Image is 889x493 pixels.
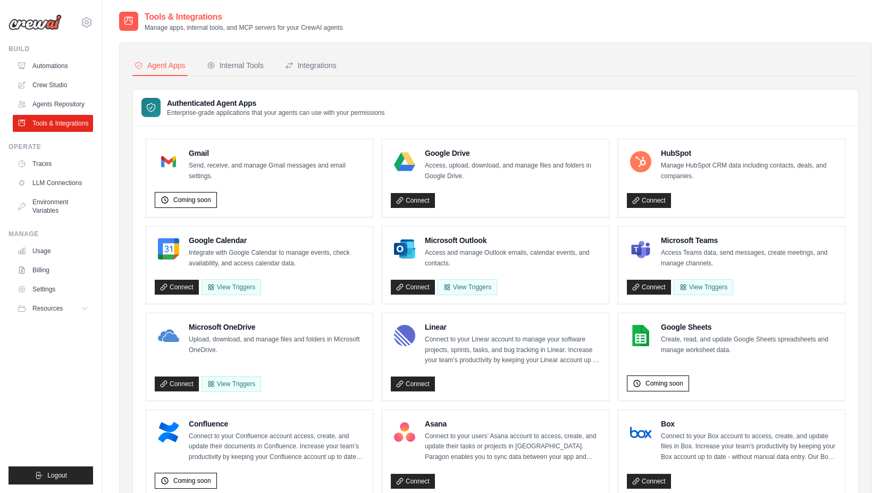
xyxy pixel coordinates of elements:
[13,155,93,172] a: Traces
[661,161,836,181] p: Manage HubSpot CRM data including contacts, deals, and companies.
[132,56,188,76] button: Agent Apps
[661,419,836,429] h4: Box
[661,335,836,355] p: Create, read, and update Google Sheets spreadsheets and manage worksheet data.
[438,279,497,295] : View Triggers
[32,304,63,313] span: Resources
[394,238,415,260] img: Microsoft Outlook Logo
[189,148,364,158] h4: Gmail
[202,376,261,392] : View Triggers
[630,151,651,172] img: HubSpot Logo
[630,422,651,443] img: Box Logo
[145,11,343,23] h2: Tools & Integrations
[13,115,93,132] a: Tools & Integrations
[627,280,671,295] a: Connect
[425,335,600,366] p: Connect to your Linear account to manage your software projects, sprints, tasks, and bug tracking...
[425,235,600,246] h4: Microsoft Outlook
[189,235,364,246] h4: Google Calendar
[425,419,600,429] h4: Asana
[661,235,836,246] h4: Microsoft Teams
[645,379,683,388] span: Coming soon
[13,57,93,74] a: Automations
[13,262,93,279] a: Billing
[167,108,385,117] p: Enterprise-grade applications that your agents can use with your permissions
[9,14,62,30] img: Logo
[425,148,600,158] h4: Google Drive
[158,238,179,260] img: Google Calendar Logo
[425,248,600,269] p: Access and manage Outlook emails, calendar events, and contacts.
[425,161,600,181] p: Access, upload, download, and manage files and folders in Google Drive.
[158,151,179,172] img: Gmail Logo
[661,431,836,463] p: Connect to your Box account to access, create, and update files in Box. Increase your team’s prod...
[189,248,364,269] p: Integrate with Google Calendar to manage events, check availability, and access calendar data.
[9,466,93,484] button: Logout
[158,422,179,443] img: Confluence Logo
[391,280,435,295] a: Connect
[394,325,415,346] img: Linear Logo
[394,151,415,172] img: Google Drive Logo
[13,194,93,219] a: Environment Variables
[155,280,199,295] a: Connect
[189,419,364,429] h4: Confluence
[13,281,93,298] a: Settings
[207,60,264,71] div: Internal Tools
[173,477,211,485] span: Coming soon
[189,335,364,355] p: Upload, download, and manage files and folders in Microsoft OneDrive.
[674,279,733,295] : View Triggers
[661,322,836,332] h4: Google Sheets
[9,230,93,238] div: Manage
[145,23,343,32] p: Manage apps, internal tools, and MCP servers for your CrewAI agents
[283,56,339,76] button: Integrations
[391,474,435,489] a: Connect
[13,96,93,113] a: Agents Repository
[155,377,199,391] a: Connect
[627,474,671,489] a: Connect
[391,377,435,391] a: Connect
[47,471,67,480] span: Logout
[173,196,211,204] span: Coming soon
[189,161,364,181] p: Send, receive, and manage Gmail messages and email settings.
[391,193,435,208] a: Connect
[627,193,671,208] a: Connect
[13,300,93,317] button: Resources
[202,279,261,295] button: View Triggers
[285,60,337,71] div: Integrations
[425,431,600,463] p: Connect to your users’ Asana account to access, create, and update their tasks or projects in [GE...
[167,98,385,108] h3: Authenticated Agent Apps
[630,325,651,346] img: Google Sheets Logo
[13,243,93,260] a: Usage
[661,148,836,158] h4: HubSpot
[661,248,836,269] p: Access Teams data, send messages, create meetings, and manage channels.
[9,143,93,151] div: Operate
[13,174,93,191] a: LLM Connections
[135,60,186,71] div: Agent Apps
[205,56,266,76] button: Internal Tools
[158,325,179,346] img: Microsoft OneDrive Logo
[425,322,600,332] h4: Linear
[9,45,93,53] div: Build
[394,422,415,443] img: Asana Logo
[189,431,364,463] p: Connect to your Confluence account access, create, and update their documents in Confluence. Incr...
[189,322,364,332] h4: Microsoft OneDrive
[630,238,651,260] img: Microsoft Teams Logo
[13,77,93,94] a: Crew Studio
